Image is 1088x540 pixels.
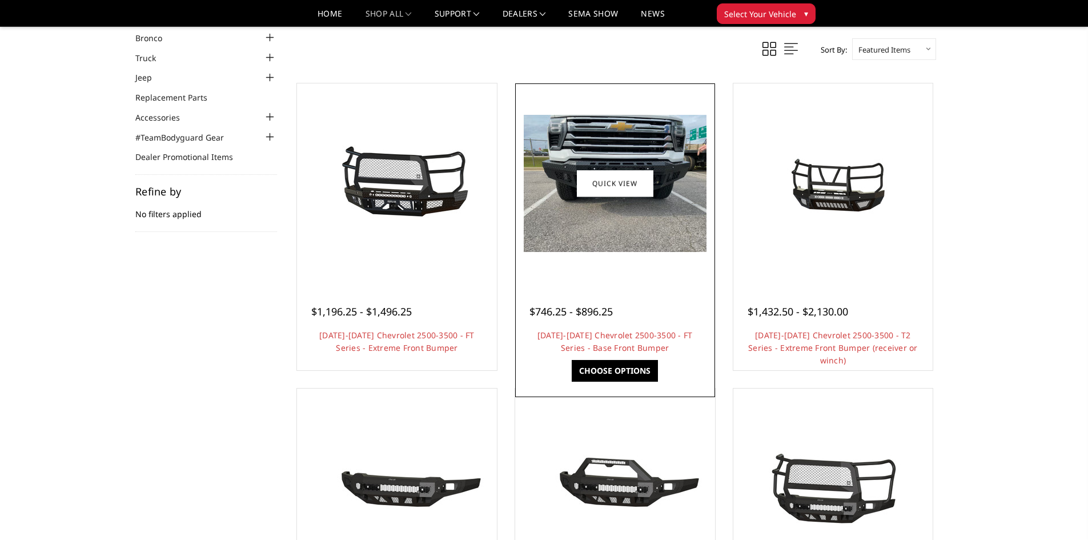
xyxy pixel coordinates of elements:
[537,330,693,353] a: [DATE]-[DATE] Chevrolet 2500-3500 - FT Series - Base Front Bumper
[572,360,658,382] a: Choose Options
[736,86,930,281] a: 2024-2025 Chevrolet 2500-3500 - T2 Series - Extreme Front Bumper (receiver or winch) 2024-2025 Ch...
[135,71,166,83] a: Jeep
[804,7,808,19] span: ▾
[503,10,546,26] a: Dealers
[135,151,247,163] a: Dealer Promotional Items
[724,8,796,20] span: Select Your Vehicle
[435,10,480,26] a: Support
[306,446,488,531] img: 2024-2025 Chevrolet 2500-3500 - Freedom Series - Base Front Bumper (non-winch)
[748,305,848,318] span: $1,432.50 - $2,130.00
[641,10,664,26] a: News
[366,10,412,26] a: shop all
[318,10,342,26] a: Home
[311,305,412,318] span: $1,196.25 - $1,496.25
[524,446,706,531] img: 2024-2025 Chevrolet 2500-3500 - Freedom Series - Sport Front Bumper (non-winch)
[135,32,176,44] a: Bronco
[568,10,618,26] a: SEMA Show
[524,115,706,252] img: 2024-2025 Chevrolet 2500-3500 - FT Series - Base Front Bumper
[135,131,238,143] a: #TeamBodyguard Gear
[741,446,924,531] img: 2024-2025 Chevrolet 2500-3500 - Freedom Series - Extreme Front Bumper
[717,3,816,24] button: Select Your Vehicle
[319,330,475,353] a: [DATE]-[DATE] Chevrolet 2500-3500 - FT Series - Extreme Front Bumper
[518,86,712,281] a: 2024-2025 Chevrolet 2500-3500 - FT Series - Base Front Bumper 2024-2025 Chevrolet 2500-3500 - FT ...
[300,86,494,281] a: 2024-2025 Chevrolet 2500-3500 - FT Series - Extreme Front Bumper 2024-2025 Chevrolet 2500-3500 - ...
[135,186,277,232] div: No filters applied
[748,330,918,366] a: [DATE]-[DATE] Chevrolet 2500-3500 - T2 Series - Extreme Front Bumper (receiver or winch)
[1031,485,1088,540] iframe: Chat Widget
[135,186,277,197] h5: Refine by
[577,170,653,197] a: Quick view
[814,41,847,58] label: Sort By:
[135,52,170,64] a: Truck
[135,111,194,123] a: Accessories
[529,305,613,318] span: $746.25 - $896.25
[135,91,222,103] a: Replacement Parts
